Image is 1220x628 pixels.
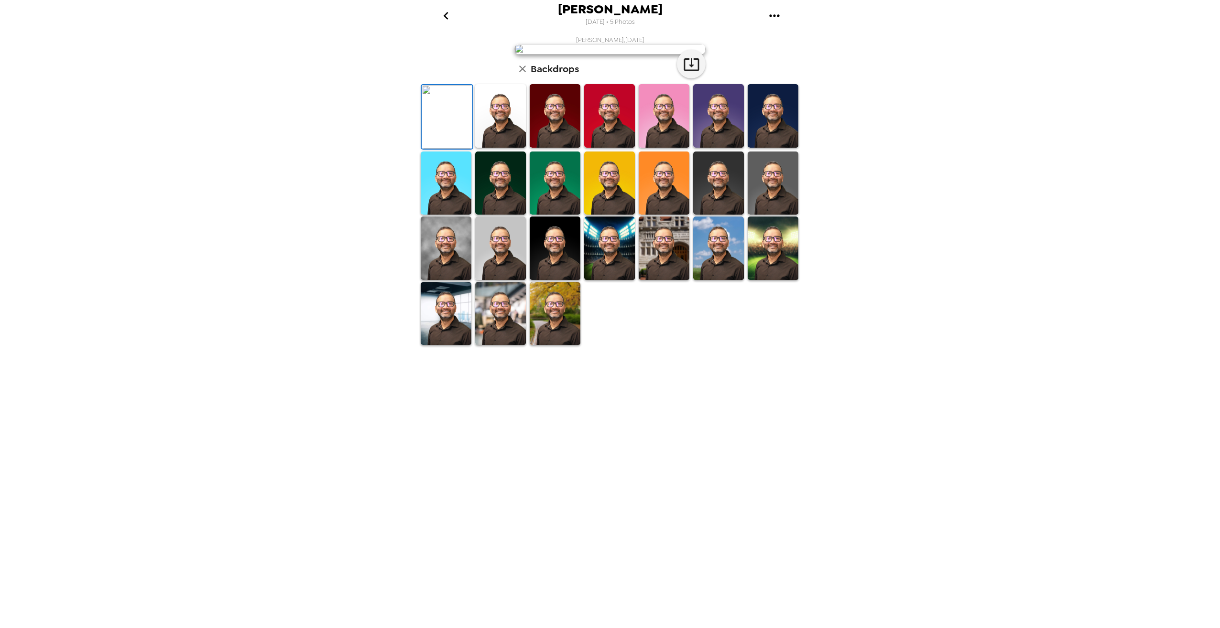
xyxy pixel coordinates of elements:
[422,85,472,149] img: Original
[558,3,663,16] span: [PERSON_NAME]
[576,36,644,44] span: [PERSON_NAME] , [DATE]
[514,44,706,54] img: user
[586,16,635,29] span: [DATE] • 5 Photos
[531,61,579,76] h6: Backdrops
